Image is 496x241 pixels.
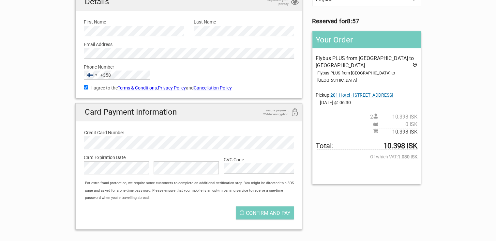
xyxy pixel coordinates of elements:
[373,121,417,128] span: Pickup price
[194,85,232,90] a: Cancellation Policy
[312,18,421,25] h3: Reserved for
[9,11,74,17] p: We're away right now. Please check back later!
[76,104,302,121] h2: Card Payment Information
[316,153,417,160] span: Of which VAT:
[383,142,417,150] strong: 10.398 ISK
[316,99,417,106] span: [DATE] @ 06:30
[84,84,294,91] label: I agree to the , and
[84,71,111,79] button: Selected country
[378,128,417,136] span: 10.398 ISK
[84,18,184,25] label: First Name
[378,121,417,128] span: 0 ISK
[330,92,393,98] span: Change pickup place
[194,18,294,25] label: Last Name
[370,113,417,120] span: 2 person(s)
[82,180,302,201] div: For extra fraud protection, we require some customers to complete an additional verification step...
[316,92,393,98] span: Pickup:
[347,18,359,25] strong: 8:57
[291,108,299,117] i: 256bit encryption
[256,108,289,116] span: secure payment 256bit encryption
[100,72,111,79] div: +358
[317,70,417,84] div: Flybus PLUS from [GEOGRAPHIC_DATA] to [GEOGRAPHIC_DATA]
[236,206,294,219] button: Confirm and pay
[84,154,294,161] label: Card Expiration Date
[224,156,294,163] label: CVC Code
[118,85,157,90] a: Terms & Conditions
[398,153,417,160] strong: 1.030 ISK
[84,63,294,71] label: Phone Number
[84,41,294,48] label: Email Address
[316,142,417,150] span: Total to be paid
[312,31,420,48] h2: Your Order
[246,210,291,216] span: Confirm and pay
[316,55,414,69] span: Flybus PLUS from [GEOGRAPHIC_DATA] to [GEOGRAPHIC_DATA]
[75,10,83,18] button: Open LiveChat chat widget
[158,85,186,90] a: Privacy Policy
[378,113,417,120] span: 10.398 ISK
[84,129,294,136] label: Credit Card Number
[373,128,417,136] span: Subtotal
